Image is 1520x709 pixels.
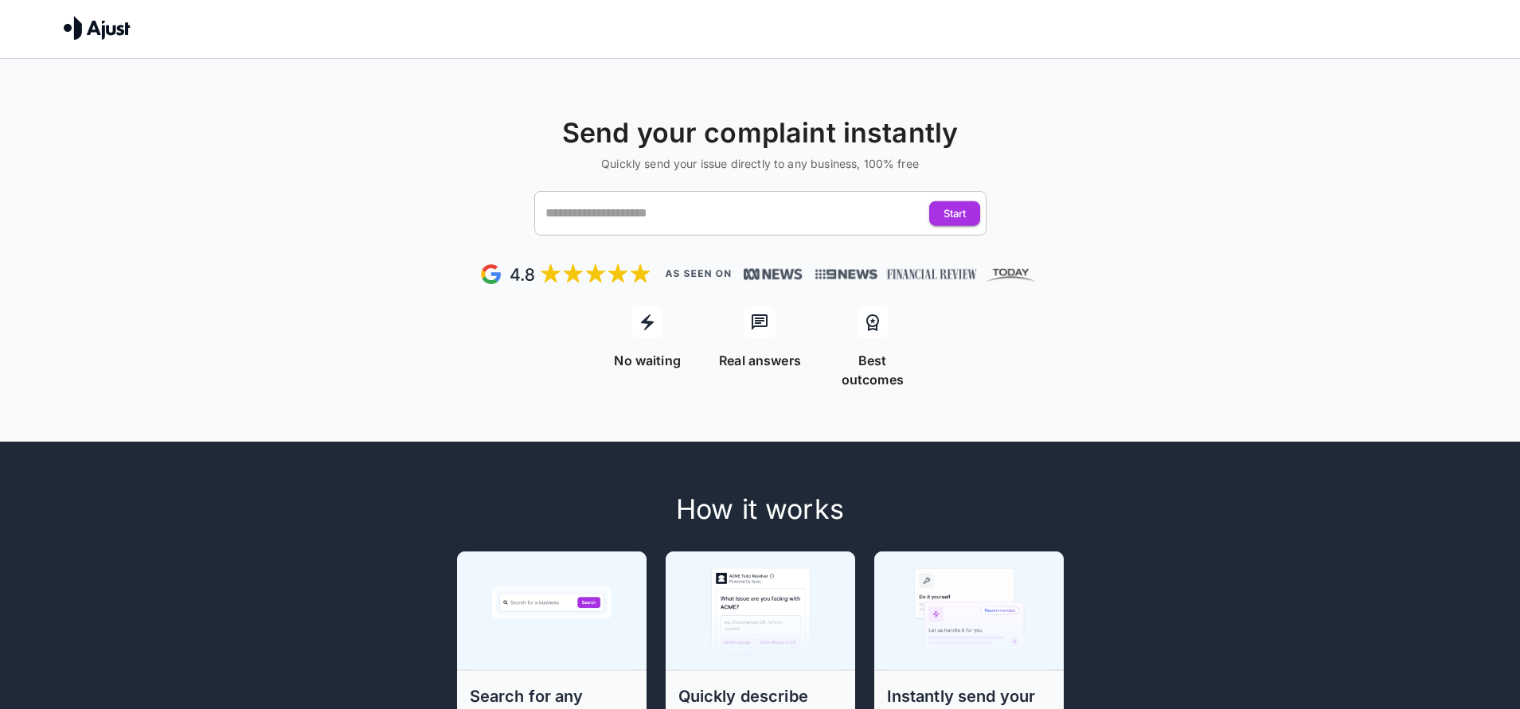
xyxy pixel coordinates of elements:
[929,201,980,226] button: Start
[809,263,1041,285] img: News, Financial Review, Today
[889,551,1049,670] img: Step 3
[353,493,1168,526] h4: How it works
[665,270,731,278] img: As seen on
[6,116,1514,150] h4: Send your complaint instantly
[479,261,652,287] img: Google Review - 5 stars
[826,351,919,389] p: Best outcomes
[614,351,681,370] p: No waiting
[472,551,631,670] img: Step 1
[681,551,840,670] img: Step 2
[719,351,801,370] p: Real answers
[744,267,803,282] img: News, Financial Review, Today
[6,156,1514,172] h6: Quickly send your issue directly to any business, 100% free
[64,16,131,40] img: Ajust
